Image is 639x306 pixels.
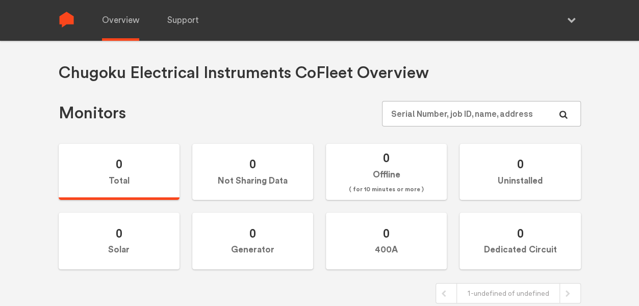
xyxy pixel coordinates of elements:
span: 0 [517,226,523,241]
span: 0 [517,157,523,171]
label: Solar [59,213,180,269]
label: Offline [326,144,447,200]
label: Generator [192,213,313,269]
label: 400A [326,213,447,269]
label: Uninstalled [459,144,580,200]
span: 0 [383,226,390,241]
span: 0 [116,157,122,171]
h1: Chugoku Electrical Instruments Co Fleet Overview [59,63,429,84]
h1: Monitors [59,103,126,124]
label: Dedicated Circuit [459,213,580,269]
span: ( for 10 minutes or more ) [349,184,424,196]
img: Sense Logo [59,12,74,28]
div: 1-undefined of undefined [456,284,560,303]
span: 0 [249,226,256,241]
label: Not Sharing Data [192,144,313,200]
span: 0 [249,157,256,171]
span: 0 [383,150,390,165]
input: Serial Number, job ID, name, address [382,101,580,126]
span: 0 [116,226,122,241]
label: Total [59,144,180,200]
